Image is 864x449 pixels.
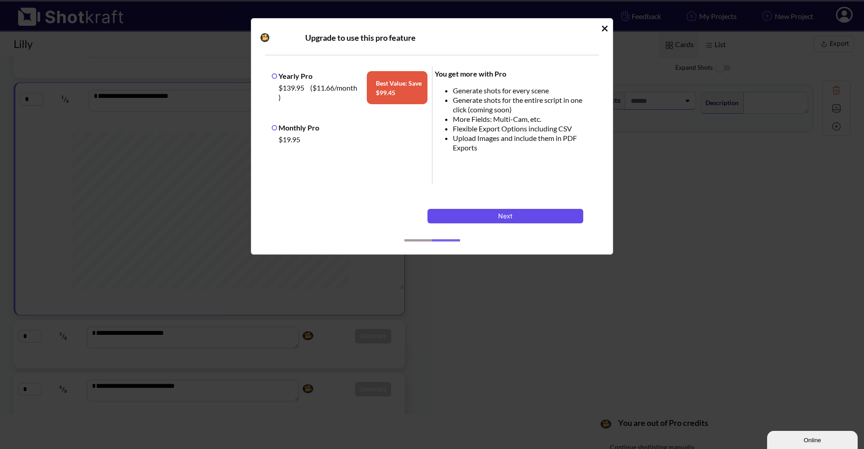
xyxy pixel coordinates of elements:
iframe: chat widget [767,429,859,449]
div: Upgrade to use this pro feature [305,32,589,43]
span: ( $11.66 /month ) [278,83,357,101]
div: $139.95 [276,81,362,104]
div: Idle Modal [251,18,613,255]
button: Next [427,209,583,223]
label: Monthly Pro [272,123,319,132]
li: Generate shots for the entire script in one click (coming soon) [453,95,595,114]
img: Camera Icon [258,31,272,44]
div: $19.95 [276,132,427,146]
li: More Fields: Multi-Cam, etc. [453,114,595,124]
li: Flexible Export Options including CSV [453,124,595,133]
label: Yearly Pro [272,72,312,80]
li: Upload Images and include them in PDF Exports [453,133,595,152]
span: Best Value: Save $ 99.45 [367,71,427,104]
li: Generate shots for every scene [453,86,595,95]
div: You get more with Pro [435,69,595,78]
